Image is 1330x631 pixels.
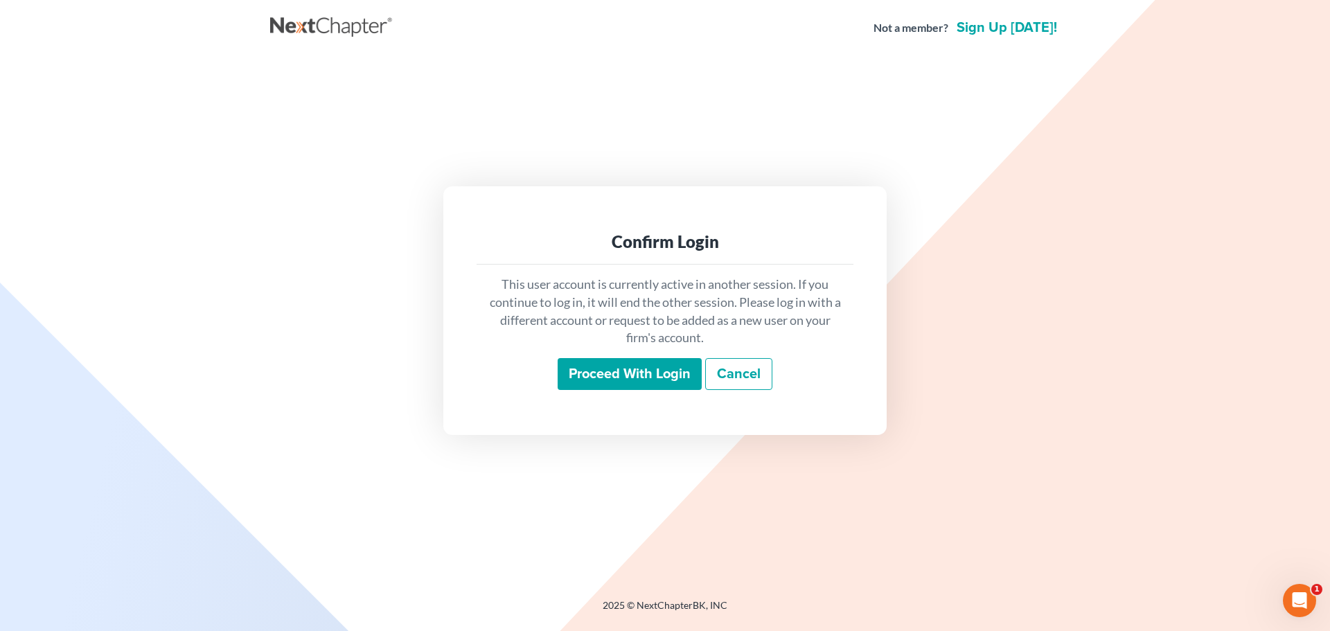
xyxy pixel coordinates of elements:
[954,21,1060,35] a: Sign up [DATE]!
[558,358,702,390] input: Proceed with login
[488,231,842,253] div: Confirm Login
[705,358,772,390] a: Cancel
[1283,584,1316,617] iframe: Intercom live chat
[270,598,1060,623] div: 2025 © NextChapterBK, INC
[488,276,842,347] p: This user account is currently active in another session. If you continue to log in, it will end ...
[874,20,948,36] strong: Not a member?
[1311,584,1322,595] span: 1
